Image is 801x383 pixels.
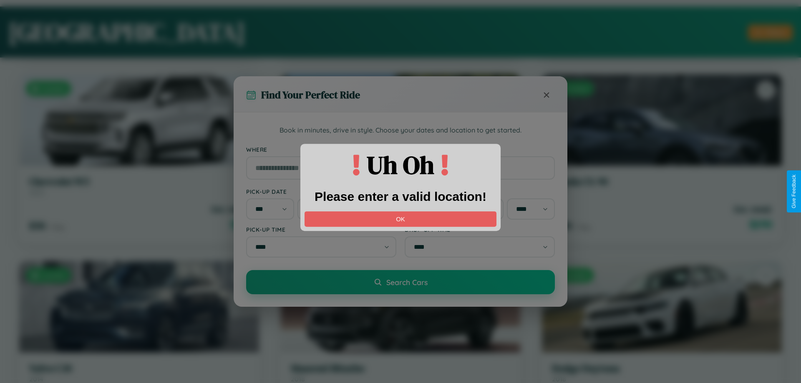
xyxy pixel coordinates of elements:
[246,125,555,136] p: Book in minutes, drive in style. Choose your dates and location to get started.
[261,88,360,102] h3: Find Your Perfect Ride
[405,226,555,233] label: Drop-off Time
[246,188,396,195] label: Pick-up Date
[405,188,555,195] label: Drop-off Date
[246,226,396,233] label: Pick-up Time
[386,278,428,287] span: Search Cars
[246,146,555,153] label: Where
